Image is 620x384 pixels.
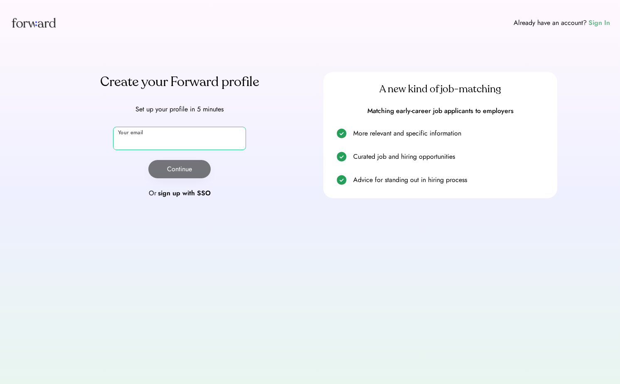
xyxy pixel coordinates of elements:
[353,128,547,138] div: More relevant and specific information
[353,152,547,162] div: Curated job and hiring opportunities
[514,18,587,28] div: Already have an account?
[158,188,211,198] div: sign up with SSO
[337,175,347,185] img: check.svg
[149,188,156,198] div: Or
[337,128,347,138] img: check.svg
[333,106,547,116] div: Matching early-career job applicants to employers
[148,160,211,178] button: Continue
[353,175,547,185] div: Advice for standing out in hiring process
[63,72,297,92] div: Create your Forward profile
[588,18,610,28] div: Sign In
[337,152,347,162] img: check.svg
[63,104,297,114] div: Set up your profile in 5 minutes
[333,83,547,96] div: A new kind of job-matching
[10,10,57,35] img: Forward logo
